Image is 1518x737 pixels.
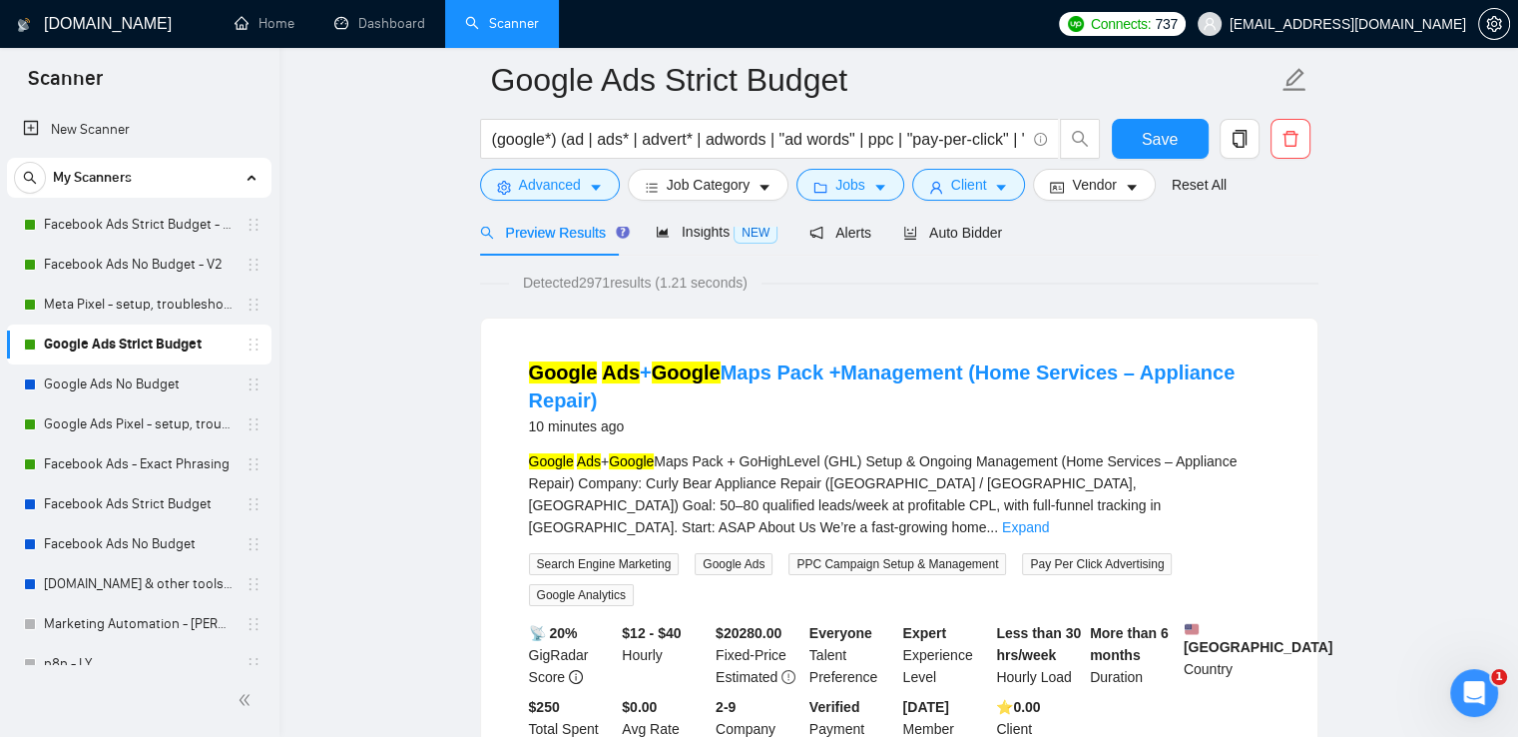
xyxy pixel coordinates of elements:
[246,536,261,552] span: holder
[656,225,670,239] span: area-chart
[525,622,619,688] div: GigRadar Score
[716,699,736,715] b: 2-9
[835,174,865,196] span: Jobs
[813,180,827,195] span: folder
[529,450,1269,538] div: + Maps Pack + GoHighLevel (GHL) Setup & Ongoing Management (Home Services – Appliance Repair) Com...
[1203,17,1217,31] span: user
[716,625,781,641] b: $ 20280.00
[529,699,560,715] b: $ 250
[628,169,788,201] button: barsJob Categorycaret-down
[7,110,271,150] li: New Scanner
[246,576,261,592] span: holder
[44,325,234,365] a: Google Ads Strict Budget
[622,625,681,641] b: $12 - $40
[246,616,261,632] span: holder
[929,180,943,195] span: user
[788,553,1006,575] span: PPC Campaign Setup & Management
[1142,127,1178,152] span: Save
[614,223,632,241] div: Tooltip anchor
[23,110,255,150] a: New Scanner
[712,622,805,688] div: Fixed-Price
[480,169,620,201] button: settingAdvancedcaret-down
[996,625,1081,663] b: Less than 30 hrs/week
[667,174,750,196] span: Job Category
[992,622,1086,688] div: Hourly Load
[1281,67,1307,93] span: edit
[53,158,132,198] span: My Scanners
[509,272,761,294] span: Detected 2971 results (1.21 seconds)
[246,456,261,472] span: holder
[246,376,261,392] span: holder
[652,362,721,383] mark: Google
[246,217,261,233] span: holder
[529,414,1269,438] div: 10 minutes ago
[17,9,31,41] img: logo
[602,362,640,383] mark: Ads
[529,553,680,575] span: Search Engine Marketing
[716,669,777,685] span: Estimated
[1050,180,1064,195] span: idcard
[1090,625,1169,663] b: More than 6 months
[246,257,261,273] span: holder
[44,644,234,684] a: n8n - LY
[44,285,234,325] a: Meta Pixel - setup, troubleshooting, tracking
[809,625,872,641] b: Everyone
[781,670,795,684] span: exclamation-circle
[246,496,261,512] span: holder
[1180,622,1273,688] div: Country
[1155,13,1177,35] span: 737
[1220,119,1260,159] button: copy
[1061,130,1099,148] span: search
[1271,130,1309,148] span: delete
[903,226,917,240] span: robot
[44,484,234,524] a: Facebook Ads Strict Budget
[480,225,624,241] span: Preview Results
[758,180,771,195] span: caret-down
[529,362,1236,411] a: Google Ads+GoogleMaps Pack +Management (Home Services – Appliance Repair)
[246,297,261,313] span: holder
[1125,180,1139,195] span: caret-down
[577,453,601,469] mark: Ads
[235,15,294,32] a: homeHome
[994,180,1008,195] span: caret-down
[1033,169,1155,201] button: idcardVendorcaret-down
[1060,119,1100,159] button: search
[238,690,257,710] span: double-left
[529,625,578,641] b: 📡 20%
[1068,16,1084,32] img: upwork-logo.png
[609,453,654,469] mark: Google
[589,180,603,195] span: caret-down
[695,553,772,575] span: Google Ads
[529,362,598,383] mark: Google
[1184,622,1333,655] b: [GEOGRAPHIC_DATA]
[809,226,823,240] span: notification
[1112,119,1209,159] button: Save
[529,584,634,606] span: Google Analytics
[465,15,539,32] a: searchScanner
[569,670,583,684] span: info-circle
[246,337,261,353] span: holder
[809,699,860,715] b: Verified
[1072,174,1116,196] span: Vendor
[1491,669,1507,685] span: 1
[1270,119,1310,159] button: delete
[44,564,234,604] a: [DOMAIN_NAME] & other tools - [PERSON_NAME]
[873,180,887,195] span: caret-down
[809,225,871,241] span: Alerts
[903,625,947,641] b: Expert
[44,604,234,644] a: Marketing Automation - [PERSON_NAME]
[246,416,261,432] span: holder
[519,174,581,196] span: Advanced
[645,180,659,195] span: bars
[44,245,234,285] a: Facebook Ads No Budget - V2
[44,404,234,444] a: Google Ads Pixel - setup, troubleshooting, tracking
[15,171,45,185] span: search
[1002,519,1049,535] a: Expand
[12,64,119,106] span: Scanner
[1478,8,1510,40] button: setting
[44,365,234,404] a: Google Ads No Budget
[1172,174,1227,196] a: Reset All
[912,169,1026,201] button: userClientcaret-down
[903,225,1002,241] span: Auto Bidder
[334,15,425,32] a: dashboardDashboard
